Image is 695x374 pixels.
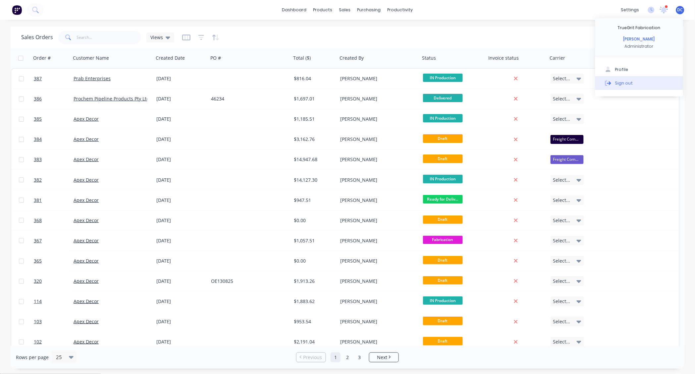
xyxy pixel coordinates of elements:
[33,55,51,61] div: Order #
[595,63,683,76] button: Profile
[34,258,42,264] span: 365
[423,216,463,224] span: Draft
[294,75,333,82] div: $816.04
[553,116,570,122] span: Select...
[423,236,463,244] span: Fabrication
[294,258,333,264] div: $0.00
[423,155,463,163] span: Draft
[423,195,463,203] span: Ready for Deliv...
[294,197,333,204] div: $947.51
[34,217,42,224] span: 368
[74,116,99,122] a: Apex Decor
[74,278,99,284] a: Apex Decor
[615,67,628,73] div: Profile
[340,258,414,264] div: [PERSON_NAME]
[625,43,654,49] div: Administrator
[423,296,463,305] span: IN Production
[156,136,206,143] div: [DATE]
[34,318,42,325] span: 103
[423,134,463,143] span: Draft
[74,177,99,183] a: Apex Decor
[34,116,42,122] span: 385
[150,34,163,41] span: Views
[34,170,74,190] a: 382
[34,332,74,352] a: 102
[293,55,311,61] div: Total ($)
[156,298,206,305] div: [DATE]
[340,95,414,102] div: [PERSON_NAME]
[354,5,384,15] div: purchasing
[156,237,206,244] div: [DATE]
[340,177,414,183] div: [PERSON_NAME]
[296,354,326,361] a: Previous page
[489,55,519,61] div: Invoice status
[156,116,206,122] div: [DATE]
[340,318,414,325] div: [PERSON_NAME]
[423,114,463,122] span: IN Production
[34,339,42,345] span: 102
[73,55,109,61] div: Customer Name
[34,136,42,143] span: 384
[551,155,584,164] div: Freight Company 2
[294,339,333,345] div: $2,191.04
[553,75,570,82] span: Select...
[34,231,74,251] a: 367
[340,278,414,284] div: [PERSON_NAME]
[74,95,149,102] a: Prochem Pipeline Products Pty Ltd
[156,156,206,163] div: [DATE]
[423,337,463,345] span: Draft
[618,5,643,15] div: settings
[279,5,310,15] a: dashboard
[553,177,570,183] span: Select...
[34,156,42,163] span: 383
[553,95,570,102] span: Select...
[34,291,74,311] a: 114
[553,237,570,244] span: Select...
[294,136,333,143] div: $3,162.76
[210,55,221,61] div: PO #
[340,237,414,244] div: [PERSON_NAME]
[74,318,99,325] a: Apex Decor
[553,339,570,345] span: Select...
[211,95,285,102] div: 46234
[74,75,111,82] a: Prab Enterprises
[34,312,74,332] a: 103
[553,298,570,305] span: Select...
[77,31,141,44] input: Search...
[74,339,99,345] a: Apex Decor
[156,318,206,325] div: [DATE]
[340,339,414,345] div: [PERSON_NAME]
[294,177,333,183] div: $14,127.30
[377,354,387,361] span: Next
[553,217,570,224] span: Select...
[384,5,416,15] div: productivity
[34,177,42,183] span: 382
[34,211,74,230] a: 368
[553,197,570,204] span: Select...
[294,116,333,122] div: $1,185.51
[423,317,463,325] span: Draft
[211,278,285,284] div: OE130825
[34,75,42,82] span: 387
[294,298,333,305] div: $1,883.62
[595,76,683,90] button: Sign out
[423,276,463,284] span: Draft
[34,89,74,109] a: 386
[156,217,206,224] div: [DATE]
[74,217,99,223] a: Apex Decor
[74,156,99,162] a: Apex Decor
[34,298,42,305] span: 114
[294,318,333,325] div: $953.54
[310,5,336,15] div: products
[615,80,633,86] div: Sign out
[34,109,74,129] a: 385
[550,55,565,61] div: Carrier
[156,177,206,183] div: [DATE]
[34,251,74,271] a: 365
[74,237,99,244] a: Apex Decor
[618,25,661,31] div: TrueGrit Fabrication
[340,298,414,305] div: [PERSON_NAME]
[16,354,49,361] span: Rows per page
[369,354,399,361] a: Next page
[294,156,333,163] div: $14,947.68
